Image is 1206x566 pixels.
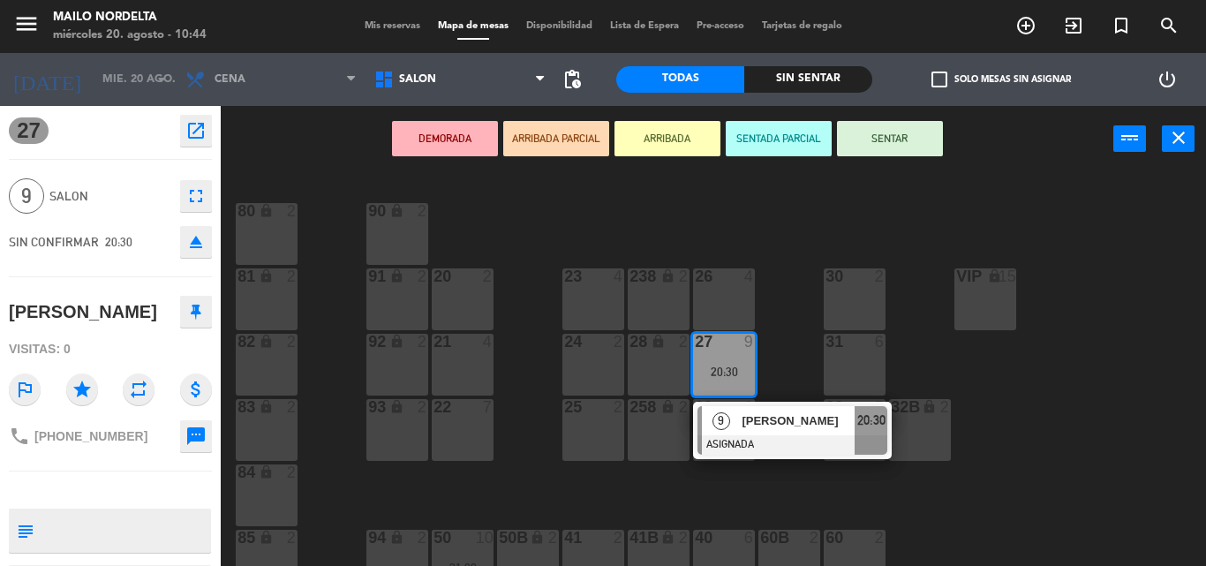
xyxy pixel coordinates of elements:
div: 91 [368,268,369,284]
span: 27 [9,117,49,144]
div: 2 [875,530,886,546]
div: 2 [287,268,298,284]
i: eject [185,231,207,253]
div: 92 [368,334,369,350]
div: 2 [287,334,298,350]
i: lock [259,334,274,349]
div: 2 [287,530,298,546]
span: Tarjetas de regalo [753,21,851,31]
i: lock [987,268,1002,283]
div: 24 [564,334,565,350]
div: 2 [679,530,690,546]
div: 90 [368,203,369,219]
div: Sin sentar [744,66,872,93]
i: exit_to_app [1063,15,1084,36]
div: Todas [616,66,744,93]
i: menu [13,11,40,37]
div: 2 [418,530,428,546]
div: 6 [744,399,755,415]
div: 32B [891,399,892,415]
span: Lista de Espera [601,21,688,31]
span: 20:30 [857,410,886,431]
span: Mis reservas [356,21,429,31]
div: 4 [483,334,494,350]
div: 2 [418,268,428,284]
div: Visitas: 0 [9,334,212,365]
i: lock [259,399,274,414]
button: power_input [1113,125,1146,152]
div: 2 [940,399,951,415]
i: turned_in_not [1111,15,1132,36]
i: star [66,374,98,405]
i: power_settings_new [1157,69,1178,90]
i: lock [259,203,274,218]
i: close [1168,127,1189,148]
div: 2 [418,399,428,415]
div: 60B [760,530,761,546]
div: 6 [875,334,886,350]
span: Pre-acceso [688,21,753,31]
div: 2 [287,203,298,219]
i: lock [389,203,404,218]
div: 7 [483,399,494,415]
i: lock [389,530,404,545]
div: 94 [368,530,369,546]
i: lock [660,268,675,283]
span: check_box_outline_blank [931,72,947,87]
div: Mailo Nordelta [53,9,207,26]
span: Mapa de mesas [429,21,517,31]
div: 23 [564,268,565,284]
div: miércoles 20. agosto - 10:44 [53,26,207,44]
i: attach_money [180,374,212,405]
i: lock [389,399,404,414]
div: 2 [287,399,298,415]
div: 2 [614,334,624,350]
div: 6 [744,530,755,546]
span: Cena [215,73,245,86]
i: fullscreen [185,185,207,207]
div: 2 [679,334,690,350]
i: lock [922,399,937,414]
i: arrow_drop_down [151,69,172,90]
div: 2 [614,530,624,546]
span: pending_actions [562,69,583,90]
div: 2 [875,268,886,284]
span: [PERSON_NAME] [742,411,855,430]
span: 9 [712,412,730,430]
button: ARRIBADA [614,121,720,156]
i: outlined_flag [9,374,41,405]
span: SALON [49,186,171,207]
div: VIP [956,268,957,284]
button: sms [180,420,212,452]
div: 2 [810,530,820,546]
i: lock [259,464,274,479]
i: lock [389,268,404,283]
span: SALON [399,73,436,86]
div: 2 [418,203,428,219]
div: 2 [679,399,690,415]
div: 93 [368,399,369,415]
button: close [1162,125,1195,152]
i: lock [259,530,274,545]
i: sms [185,426,207,447]
div: 15 [999,268,1016,284]
div: 20:30 [693,366,755,378]
div: 25 [564,399,565,415]
div: 2 [287,464,298,480]
div: 9 [744,334,755,350]
div: 4 [614,268,624,284]
div: 2 [614,399,624,415]
button: eject [180,226,212,258]
span: SIN CONFIRMAR [9,235,99,249]
button: fullscreen [180,180,212,212]
i: subject [15,521,34,540]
